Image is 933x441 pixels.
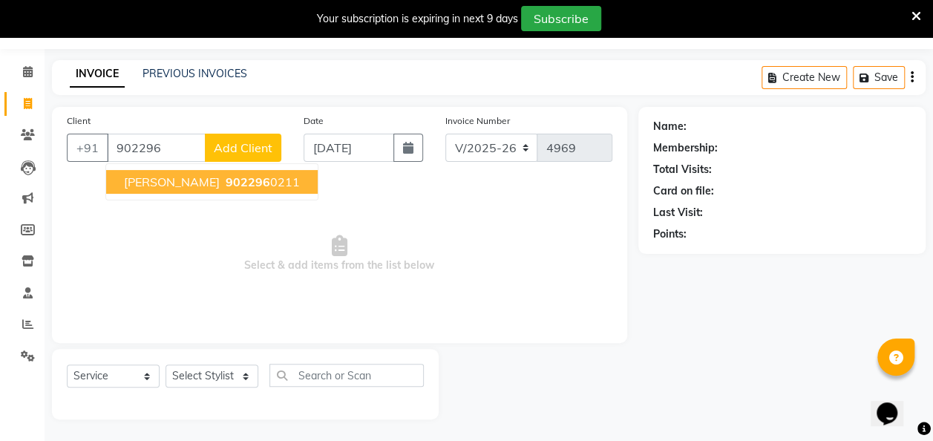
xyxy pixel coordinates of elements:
button: Create New [762,66,847,89]
div: Membership: [653,140,718,156]
span: [PERSON_NAME] [124,174,220,189]
div: Name: [653,119,687,134]
a: PREVIOUS INVOICES [143,67,247,80]
button: Subscribe [521,6,601,31]
a: INVOICE [70,61,125,88]
iframe: chat widget [871,382,918,426]
label: Date [304,114,324,128]
span: Select & add items from the list below [67,180,612,328]
div: Your subscription is expiring in next 9 days [317,11,518,27]
div: Total Visits: [653,162,712,177]
div: Card on file: [653,183,714,199]
span: 902296 [226,174,270,189]
button: Save [853,66,905,89]
div: Last Visit: [653,205,703,220]
span: Add Client [214,140,272,155]
input: Search or Scan [269,364,424,387]
div: Points: [653,226,687,242]
label: Client [67,114,91,128]
input: Search by Name/Mobile/Email/Code [107,134,206,162]
label: Invoice Number [445,114,510,128]
button: Add Client [205,134,281,162]
button: +91 [67,134,108,162]
ngb-highlight: 0211 [223,174,300,189]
